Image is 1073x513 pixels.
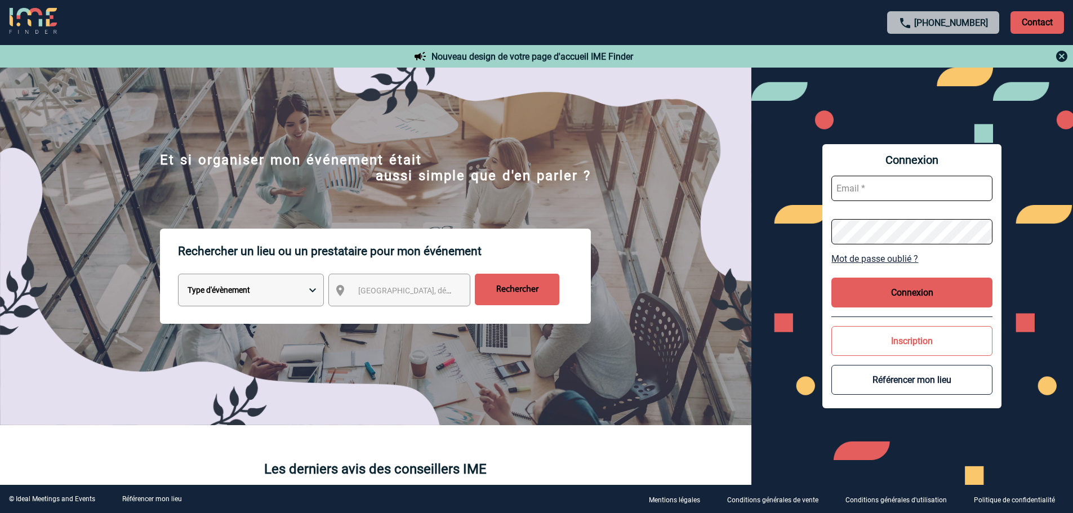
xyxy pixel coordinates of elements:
p: Politique de confidentialité [974,496,1055,504]
span: [GEOGRAPHIC_DATA], département, région... [358,286,515,295]
div: © Ideal Meetings and Events [9,495,95,503]
a: Référencer mon lieu [122,495,182,503]
a: Conditions générales de vente [718,494,836,505]
input: Rechercher [475,274,559,305]
img: call-24-px.png [898,16,912,30]
span: Connexion [831,153,992,167]
p: Contact [1010,11,1064,34]
button: Inscription [831,326,992,356]
p: Rechercher un lieu ou un prestataire pour mon événement [178,229,591,274]
p: Conditions générales d'utilisation [845,496,947,504]
a: Politique de confidentialité [965,494,1073,505]
p: Conditions générales de vente [727,496,818,504]
a: [PHONE_NUMBER] [914,17,988,28]
a: Conditions générales d'utilisation [836,494,965,505]
a: Mentions légales [640,494,718,505]
input: Email * [831,176,992,201]
a: Mot de passe oublié ? [831,253,992,264]
p: Mentions légales [649,496,700,504]
button: Référencer mon lieu [831,365,992,395]
button: Connexion [831,278,992,307]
